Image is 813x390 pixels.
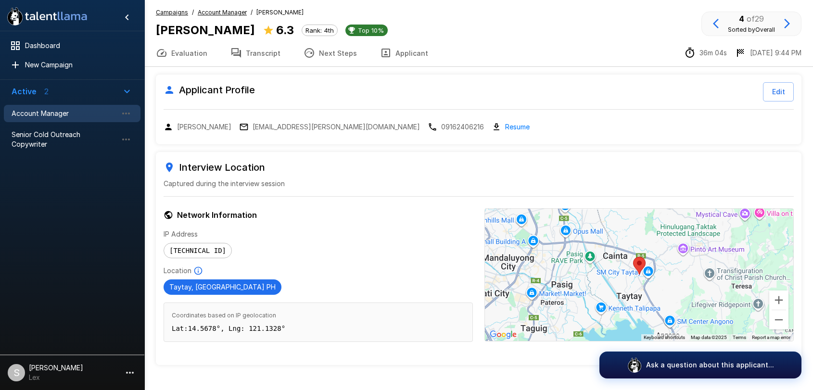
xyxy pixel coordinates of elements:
[735,47,801,59] div: The date and time when the interview was completed
[733,335,746,340] a: Terms
[428,122,484,132] div: Copy phone number
[164,179,794,189] p: Captured during the interview session
[164,122,231,132] div: Copy name
[769,310,788,329] button: Zoom out
[219,39,292,66] button: Transcript
[599,352,801,378] button: Ask a question about this applicant...
[251,8,253,17] span: /
[747,14,764,24] span: of 29
[198,9,247,16] u: Account Manager
[292,39,368,66] button: Next Steps
[750,48,801,58] p: [DATE] 9:44 PM
[368,39,440,66] button: Applicant
[752,335,790,340] a: Report a map error
[164,229,473,239] p: IP Address
[646,360,774,370] p: Ask a question about this applicant...
[164,82,255,98] h6: Applicant Profile
[156,23,255,37] b: [PERSON_NAME]
[156,9,188,16] u: Campaigns
[177,122,231,132] p: [PERSON_NAME]
[302,26,337,34] span: Rank: 4th
[684,47,727,59] div: The time between starting and completing the interview
[644,334,685,341] button: Keyboard shortcuts
[192,8,194,17] span: /
[164,160,794,175] h6: Interview Location
[739,14,744,24] b: 4
[253,122,420,132] p: [EMAIL_ADDRESS][PERSON_NAME][DOMAIN_NAME]
[239,122,420,132] div: Copy email address
[144,39,219,66] button: Evaluation
[276,23,294,37] b: 6.3
[172,311,465,320] span: Coordinates based on IP geolocation
[728,26,775,33] span: Sorted by Overall
[492,121,530,132] div: Download resume
[256,8,304,17] span: [PERSON_NAME]
[193,266,203,276] svg: Based on IP Address and not guaranteed to be accurate
[627,357,642,373] img: logo_glasses@2x.png
[505,121,530,132] a: Resume
[763,82,794,101] button: Edit
[172,324,465,333] p: Lat: 14.5678 °, Lng: 121.1328 °
[354,26,388,34] span: Top 10%
[164,247,231,254] span: [TECHNICAL_ID]
[487,328,519,341] a: Open this area in Google Maps (opens a new window)
[699,48,727,58] p: 36m 04s
[769,290,788,310] button: Zoom in
[441,122,484,132] p: 09162406216
[164,208,473,222] h6: Network Information
[691,335,727,340] span: Map data ©2025
[164,283,281,291] span: Taytay, [GEOGRAPHIC_DATA] PH
[164,266,191,276] p: Location
[487,328,519,341] img: Google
